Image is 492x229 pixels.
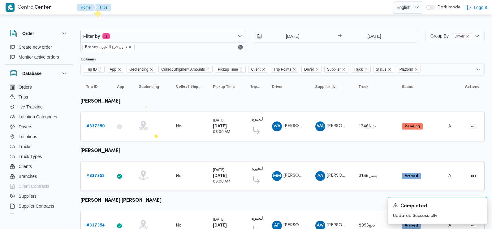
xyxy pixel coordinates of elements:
[80,57,96,62] label: Columns
[7,211,71,221] button: Devices
[402,84,413,89] span: Status
[270,82,307,92] button: Driver
[5,42,73,64] div: Order
[7,161,71,171] button: Clients
[274,66,291,73] span: Trip Points
[248,66,268,73] span: Client
[430,33,472,38] span: Group By Driver
[7,181,71,191] button: Client Contracts
[465,84,479,89] span: Actions
[19,173,37,180] span: Branches
[283,174,319,178] span: [PERSON_NAME]
[313,82,350,92] button: SupplierSorted in descending order
[86,123,105,130] a: #337350
[19,113,57,121] span: Location Categories
[354,66,363,73] span: Truck
[80,99,120,104] b: [PERSON_NAME]
[86,172,105,180] a: #337352
[19,202,54,210] span: Supplier Contracts
[19,143,31,150] span: Trucks
[315,68,319,71] button: Remove Driver from selection in this group
[271,66,299,73] span: Trip Points
[114,82,130,92] button: App
[452,33,472,39] span: Driver
[338,34,342,38] div: →
[161,66,205,73] span: Collect Shipment Amounts
[34,5,51,10] b: Center
[213,174,227,178] b: [DATE]
[102,33,110,39] span: 1 active filters
[176,223,182,228] div: No
[149,68,153,71] button: Remove Geofencing from selection in this group
[206,68,210,71] button: Remove Collect Shipment Amounts from selection in this group
[397,66,421,73] span: Platform
[129,66,148,73] span: Geofencing
[425,30,485,42] button: Group ByDriverremove selected entity
[84,82,108,92] button: Trip ID
[402,123,423,130] span: Pending
[351,66,371,73] span: Truck
[7,191,71,201] button: Suppliers
[272,171,282,181] div: Muhammad Mahmood Alsaid Azam
[82,44,135,50] span: Branch: دانون فرع البحيره
[315,171,325,181] div: Ali Abadallah Abadalsmd Aljsamai
[304,66,314,73] span: Driver
[86,66,97,73] span: Trip ID
[7,112,71,122] button: Location Categories
[118,68,121,71] button: Remove App from selection in this group
[273,171,281,181] span: MM
[446,82,451,92] button: Platform
[98,68,102,71] button: Remove Trip ID from selection in this group
[127,66,156,73] span: Geofencing
[176,84,202,89] span: Collect Shipment Amounts
[399,66,413,73] span: Platform
[435,5,461,10] span: Dark mode
[393,213,482,219] p: Updated Successfully
[19,192,37,200] span: Suppliers
[19,83,32,91] span: Orders
[405,174,418,178] b: Arrived
[19,43,52,51] span: Create new order
[469,171,479,181] button: Actions
[448,174,461,178] span: Admin
[327,223,362,227] span: [PERSON_NAME]
[399,82,440,92] button: Status
[359,223,375,227] span: بجع8396
[19,212,34,220] span: Devices
[158,66,213,73] span: Collect Shipment Amounts
[464,1,490,14] button: Logout
[6,204,26,223] iframe: chat widget
[239,68,243,71] button: Remove Pickup Time from selection in this group
[252,117,283,121] b: دانون فرع البحيره
[128,45,132,49] button: remove selected entity
[5,82,73,216] div: Database
[474,4,487,11] span: Logout
[292,68,296,71] button: Remove Trip Points from selection in this group
[213,223,227,227] b: [DATE]
[136,82,167,92] button: Geofencing
[19,133,37,140] span: Locations
[252,217,283,221] b: دانون فرع البحيره
[262,68,265,71] button: Remove Client from selection in this group
[10,30,68,37] button: Order
[117,84,124,89] span: App
[448,124,461,128] span: Admin
[317,121,324,131] span: WA
[210,82,241,92] button: Pickup Time
[22,30,34,37] h3: Order
[466,34,469,38] button: remove selected entity
[83,66,105,73] span: Trip ID
[86,84,97,89] span: Trip ID
[327,66,341,73] span: Supplier
[393,202,482,210] div: Notification
[7,102,71,112] button: live Tracking
[7,92,71,102] button: Trips
[359,84,369,89] span: Truck
[315,121,325,131] div: Wlaid Ahmad Mahmood Alamsairi
[94,4,111,11] button: Trips
[414,68,418,71] button: Remove Platform from selection in this group
[364,68,368,71] button: Remove Truck from selection in this group
[283,124,319,128] span: [PERSON_NAME]
[331,84,336,89] svg: Sorted in descending order
[139,84,159,89] span: Geofencing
